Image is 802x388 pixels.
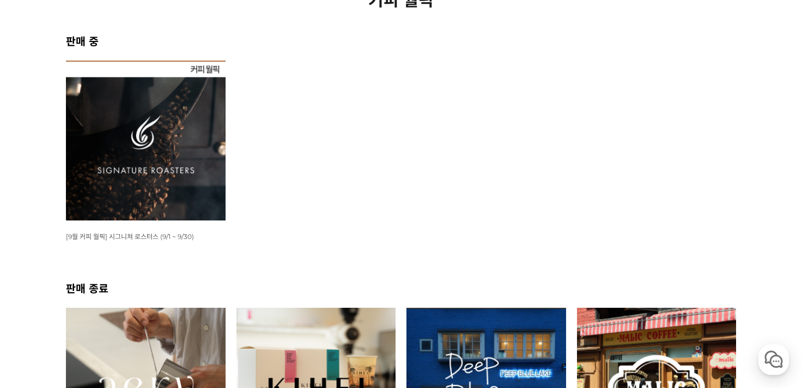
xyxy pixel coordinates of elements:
[66,33,736,49] h2: 판매 중
[3,297,72,325] a: 홈
[141,297,209,325] a: 설정
[66,280,736,296] h2: 판매 종료
[34,314,41,323] span: 홈
[66,61,226,220] img: [9월 커피 월픽] 시그니쳐 로스터스 (9/1 ~ 9/30)
[100,314,113,323] span: 대화
[72,297,141,325] a: 대화
[66,232,194,241] a: [9월 커피 월픽] 시그니쳐 로스터스 (9/1 ~ 9/30)
[168,314,181,323] span: 설정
